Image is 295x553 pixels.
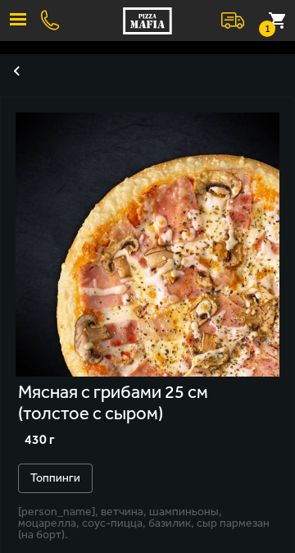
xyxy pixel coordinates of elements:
[25,432,55,447] span: 430 г
[16,112,279,377] img: Мясная с грибами 25 см (толстое с сыром)
[16,112,279,379] a: Мясная с грибами 25 см (толстое с сыром)
[259,21,275,37] small: 1
[18,382,279,425] div: Мясная с грибами 25 см (толстое с сыром)
[18,506,279,541] p: [PERSON_NAME], ветчина, шампиньоны, моцарелла, соус-пицца, базилик, сыр пармезан (на борт).
[259,2,295,39] button: 1
[18,464,93,493] button: Топпинги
